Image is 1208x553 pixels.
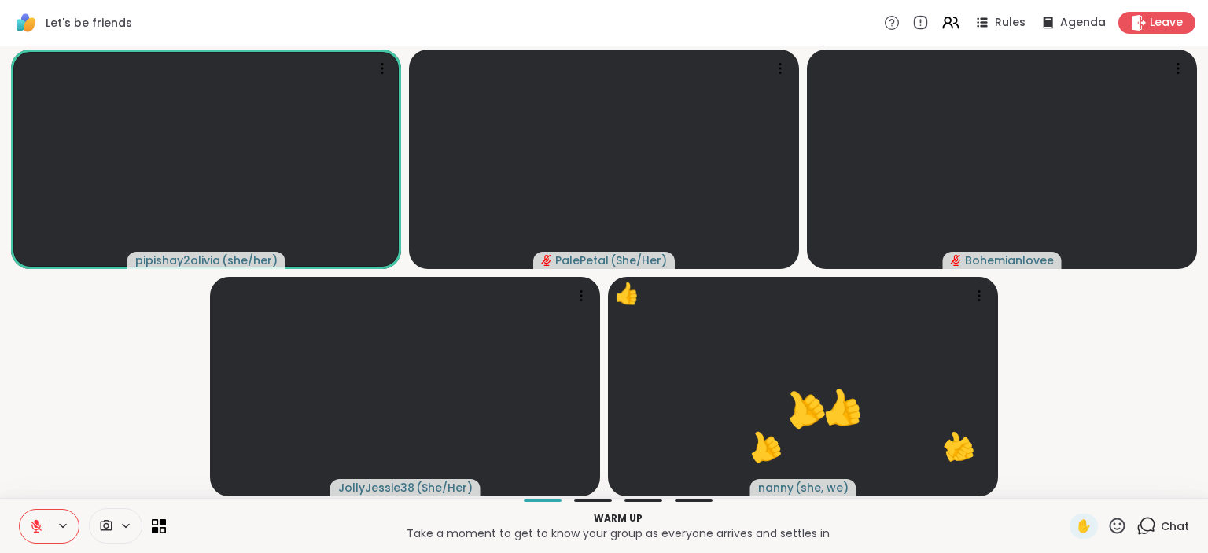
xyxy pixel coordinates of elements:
[135,253,220,268] span: pipishay2olivia
[13,9,39,36] img: ShareWell Logomark
[965,253,1054,268] span: Bohemianlovee
[753,358,853,458] button: 👍
[951,255,962,266] span: audio-muted
[926,415,989,478] button: 👍
[541,255,552,266] span: audio-muted
[795,480,849,496] span: ( she, we )
[1150,15,1183,31] span: Leave
[1161,518,1189,534] span: Chat
[46,15,132,31] span: Let's be friends
[555,253,609,268] span: PalePetal
[1060,15,1106,31] span: Agenda
[724,407,805,487] button: 👍
[175,525,1060,541] p: Take a moment to get to know your group as everyone arrives and settles in
[799,365,884,450] button: 👍
[416,480,473,496] span: ( She/Her )
[995,15,1026,31] span: Rules
[758,480,794,496] span: nanny
[338,480,414,496] span: JollyJessie38
[175,511,1060,525] p: Warm up
[610,253,667,268] span: ( She/Her )
[222,253,278,268] span: ( she/her )
[1076,517,1092,536] span: ✋
[614,278,639,309] div: 👍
